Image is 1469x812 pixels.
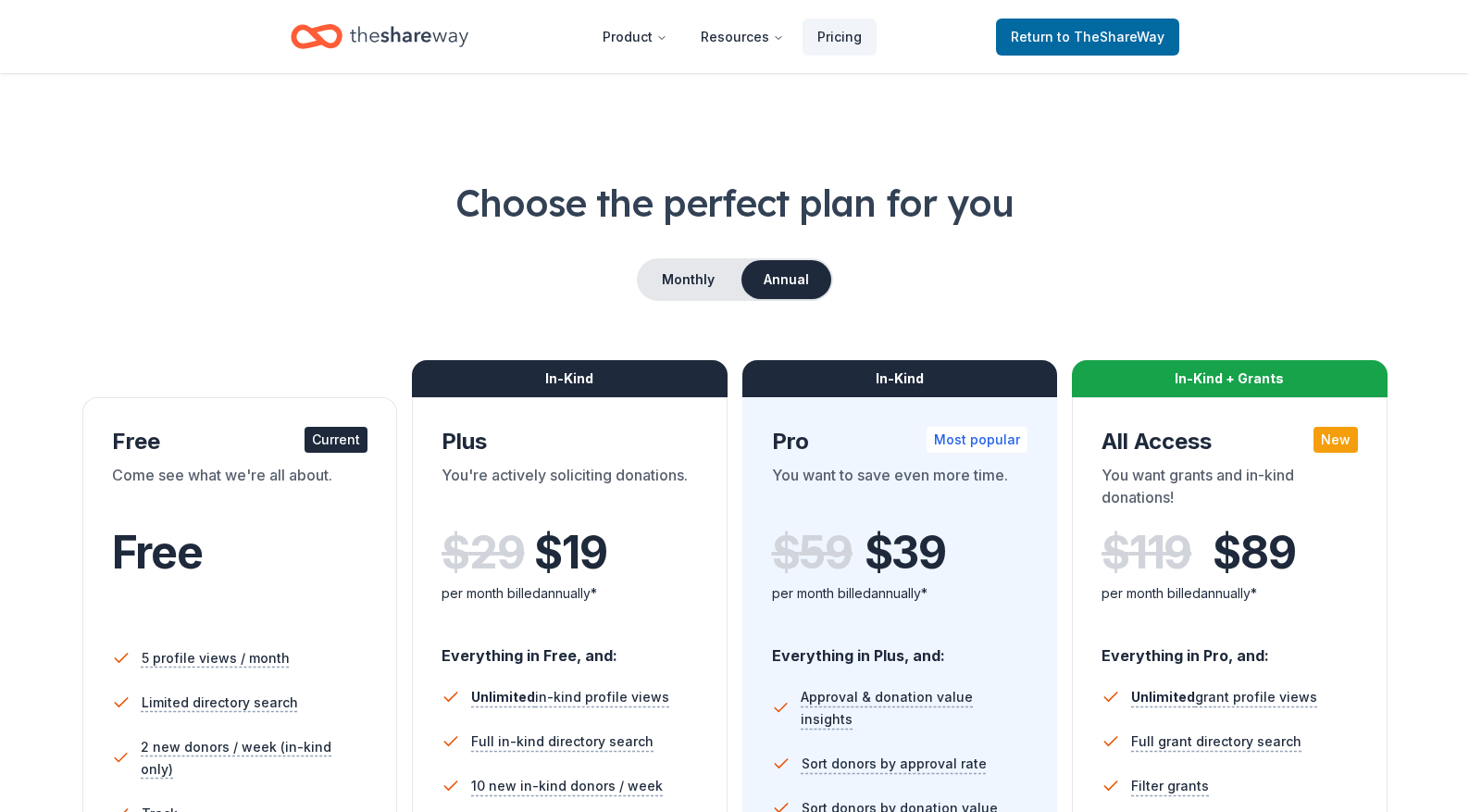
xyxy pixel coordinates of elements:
span: $ 39 [865,527,946,579]
span: Full in-kind directory search [471,731,654,753]
div: Everything in Plus, and: [772,629,1028,668]
div: per month billed annually* [442,582,698,605]
span: Limited directory search [142,692,298,714]
div: In-Kind [412,360,728,397]
div: All Access [1102,427,1358,456]
nav: Main [588,15,877,58]
h1: Choose the perfect plan for you [74,177,1395,229]
div: In-Kind + Grants [1072,360,1388,397]
span: Unlimited [471,689,535,705]
div: New [1313,427,1358,453]
div: per month billed annually* [772,582,1028,605]
div: You're actively soliciting donations. [442,464,698,516]
a: Pricing [803,19,877,56]
a: Home [291,15,468,58]
span: Return [1011,26,1164,48]
div: Pro [772,427,1028,456]
span: Free [112,525,203,580]
span: Filter grants [1131,775,1209,797]
div: You want to save even more time. [772,464,1028,516]
div: You want grants and in-kind donations! [1102,464,1358,516]
div: Most popular [927,427,1027,453]
div: Come see what we're all about. [112,464,368,516]
button: Monthly [639,260,738,299]
button: Annual [741,260,831,299]
span: $ 89 [1213,527,1295,579]
div: Plus [442,427,698,456]
div: Free [112,427,368,456]
span: 10 new in-kind donors / week [471,775,663,797]
span: 2 new donors / week (in-kind only) [141,736,367,781]
span: Unlimited [1131,689,1195,705]
span: Approval & donation value insights [801,686,1027,731]
span: to TheShareWay [1057,29,1164,44]
span: grant profile views [1131,689,1317,705]
span: in-kind profile views [471,689,669,705]
span: $ 19 [534,527,606,579]
button: Resources [686,19,799,56]
a: Returnto TheShareWay [996,19,1179,56]
button: Product [588,19,682,56]
div: per month billed annually* [1102,582,1358,605]
div: Everything in Pro, and: [1102,629,1358,668]
span: Sort donors by approval rate [802,753,987,775]
span: Full grant directory search [1131,731,1301,753]
div: In-Kind [742,360,1058,397]
span: 5 profile views / month [142,647,290,669]
div: Everything in Free, and: [442,629,698,668]
div: Current [305,427,367,453]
